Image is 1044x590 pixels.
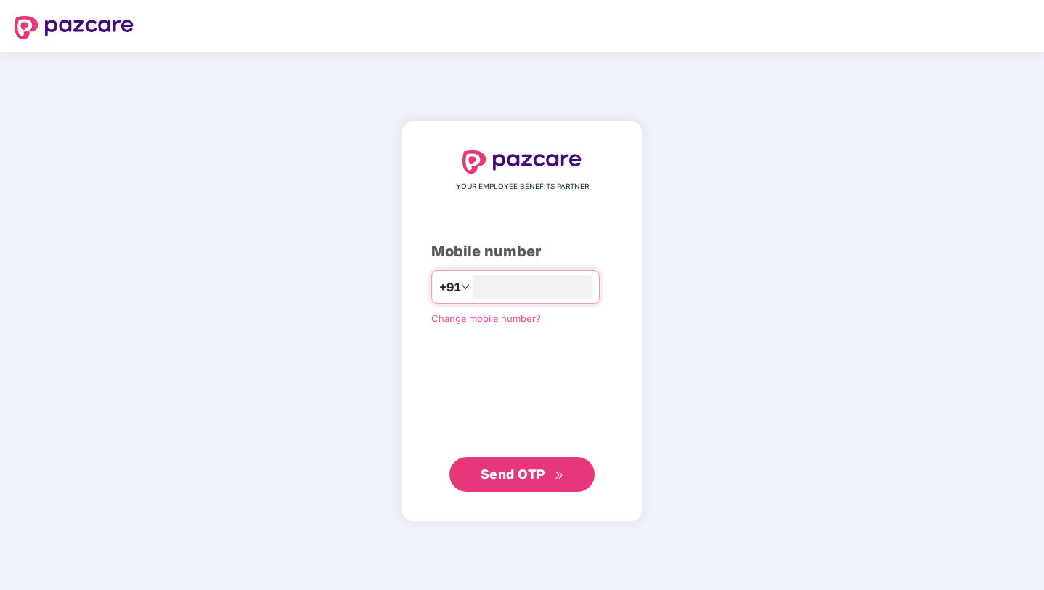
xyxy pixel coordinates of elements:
[431,312,541,324] a: Change mobile number?
[449,457,595,492] button: Send OTPdouble-right
[461,283,470,291] span: down
[431,241,613,263] div: Mobile number
[15,16,134,39] img: logo
[456,181,589,193] span: YOUR EMPLOYEE BENEFITS PARTNER
[555,471,564,480] span: double-right
[481,466,545,482] span: Send OTP
[462,150,582,174] img: logo
[439,278,461,296] span: +91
